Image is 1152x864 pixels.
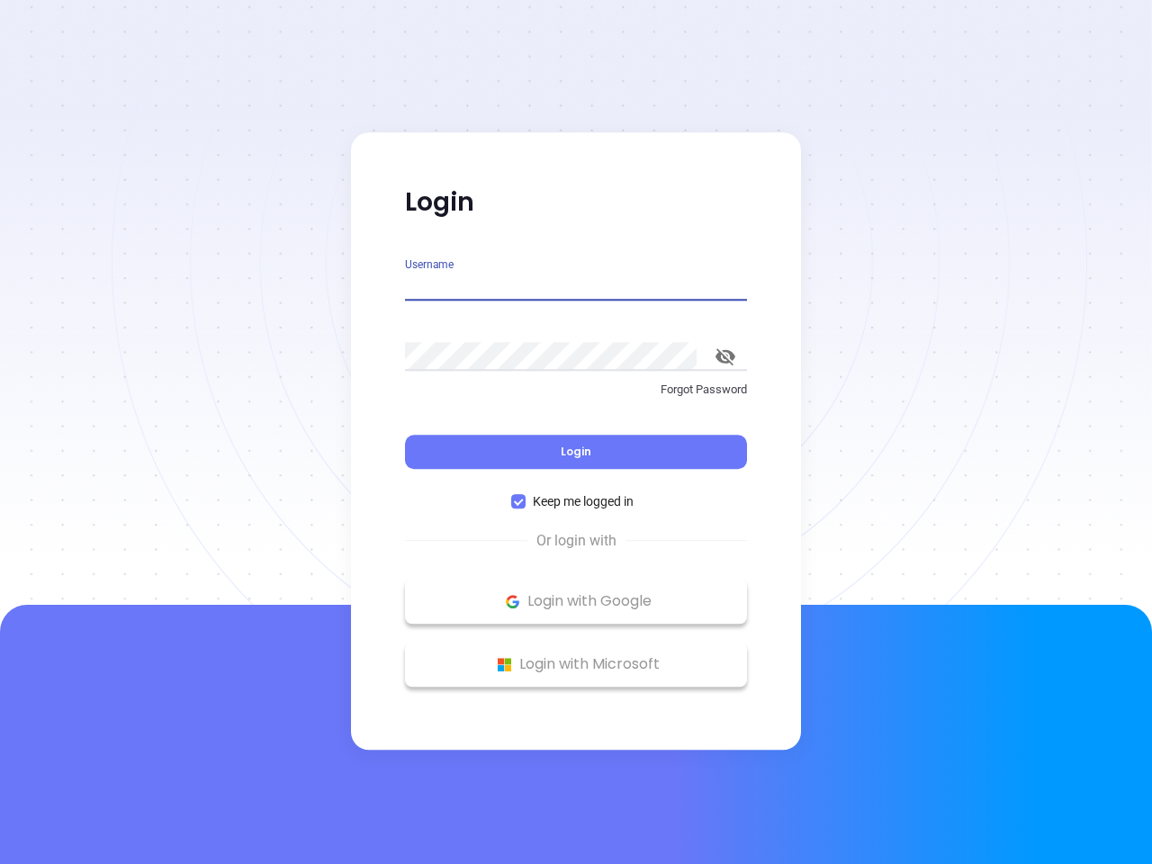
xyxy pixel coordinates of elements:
[405,579,747,624] button: Google Logo Login with Google
[526,491,641,511] span: Keep me logged in
[414,651,738,678] p: Login with Microsoft
[493,653,516,676] img: Microsoft Logo
[501,590,524,613] img: Google Logo
[561,444,591,459] span: Login
[405,381,747,399] p: Forgot Password
[405,435,747,469] button: Login
[704,335,747,378] button: toggle password visibility
[527,530,625,552] span: Or login with
[414,588,738,615] p: Login with Google
[405,642,747,687] button: Microsoft Logo Login with Microsoft
[405,259,454,270] label: Username
[405,186,747,219] p: Login
[405,381,747,413] a: Forgot Password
